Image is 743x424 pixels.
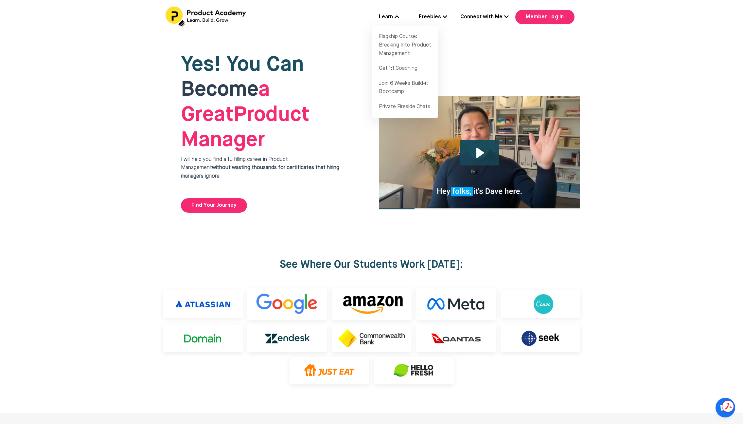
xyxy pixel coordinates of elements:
[181,157,339,179] span: I will help you find a fulfilling career in Product Management
[181,79,258,100] span: Become
[460,140,499,165] button: Play Video: file-uploads/sites/127338/video/4ffeae-3e1-a2cd-5ad6-eac528a42_Why_I_built_product_ac...
[372,29,438,61] a: Flagship Course: Breaking Into Product Management
[181,165,339,179] strong: without wasting thousands for certificates that hiring managers ignore
[716,398,735,417] div: Open chat
[372,76,438,100] a: Join 6 Weeks Build-it Bootcamp
[181,79,310,151] span: Product Manager
[181,54,304,75] span: Yes! You Can
[460,13,509,22] a: Connect with Me
[372,61,438,76] a: Get 1:1 Coaching
[419,13,447,22] a: Freebies
[372,100,438,115] a: Private Fireside Chats
[166,7,247,27] img: Header Logo
[181,198,247,213] a: Find Your Journey
[181,79,270,125] strong: a Great
[280,260,463,270] strong: See Where Our Students Work [DATE]:
[379,13,399,22] a: Learn
[515,10,574,24] a: Member Log In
